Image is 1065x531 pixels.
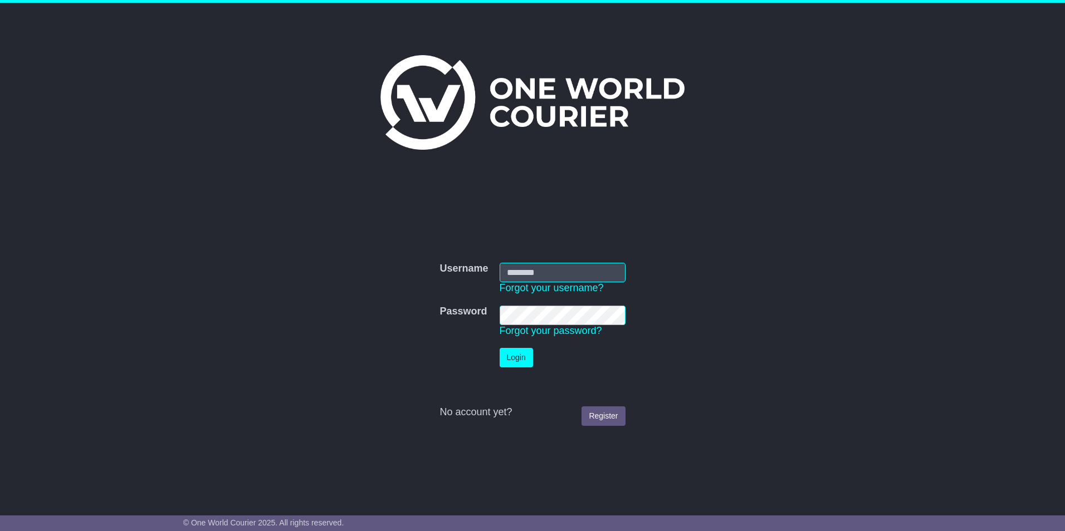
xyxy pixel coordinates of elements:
a: Forgot your username? [500,282,604,293]
button: Login [500,348,533,367]
div: No account yet? [439,406,625,419]
label: Username [439,263,488,275]
label: Password [439,306,487,318]
span: © One World Courier 2025. All rights reserved. [183,518,344,527]
img: One World [380,55,685,150]
a: Register [582,406,625,426]
a: Forgot your password? [500,325,602,336]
